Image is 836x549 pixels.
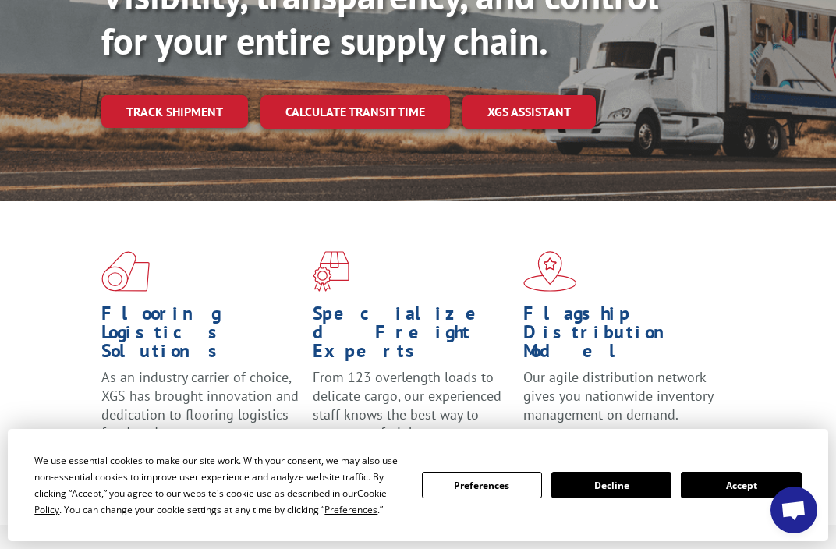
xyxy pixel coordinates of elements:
[551,472,671,498] button: Decline
[422,472,542,498] button: Preferences
[462,95,596,129] a: XGS ASSISTANT
[523,368,713,423] span: Our agile distribution network gives you nationwide inventory management on demand.
[101,368,299,441] span: As an industry carrier of choice, XGS has brought innovation and dedication to flooring logistics...
[101,251,150,292] img: xgs-icon-total-supply-chain-intelligence-red
[523,304,723,368] h1: Flagship Distribution Model
[523,251,577,292] img: xgs-icon-flagship-distribution-model-red
[770,487,817,533] div: Open chat
[313,368,512,456] p: From 123 overlength loads to delicate cargo, our experienced staff knows the best way to move you...
[324,503,377,516] span: Preferences
[313,304,512,368] h1: Specialized Freight Experts
[260,95,450,129] a: Calculate transit time
[313,251,349,292] img: xgs-icon-focused-on-flooring-red
[101,95,248,128] a: Track shipment
[101,304,301,368] h1: Flooring Logistics Solutions
[8,429,828,541] div: Cookie Consent Prompt
[681,472,801,498] button: Accept
[34,452,402,518] div: We use essential cookies to make our site work. With your consent, we may also use non-essential ...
